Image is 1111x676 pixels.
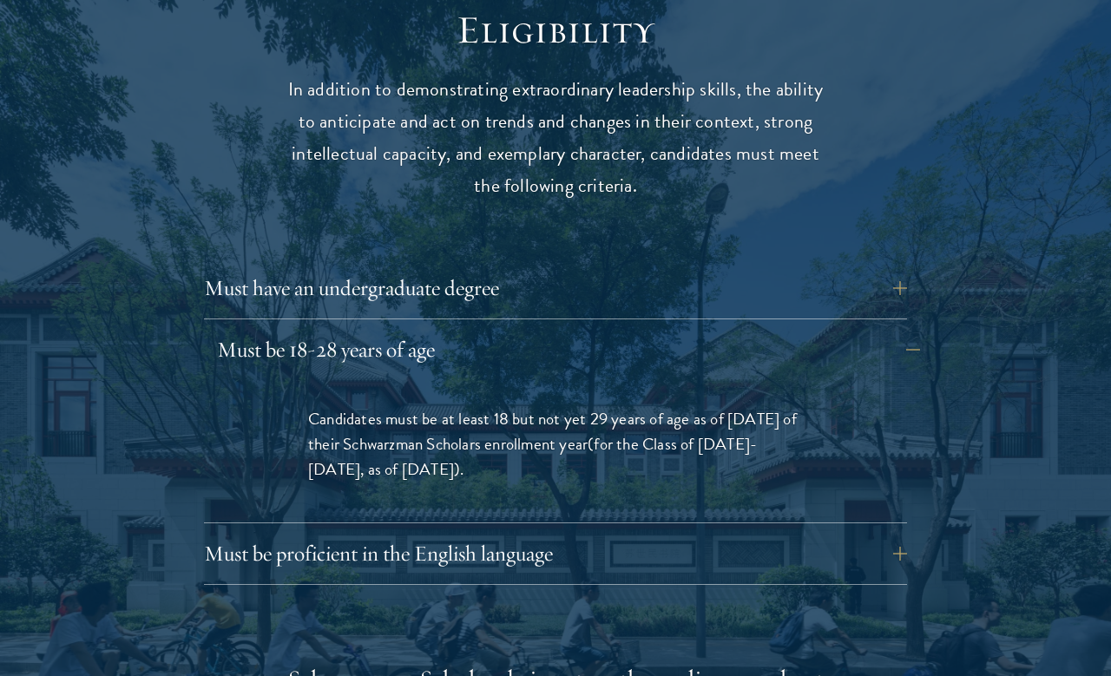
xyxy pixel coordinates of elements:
button: Must be 18-28 years of age [217,329,920,371]
p: Candidates must be at least 18 but not yet 29 years of age as of [DATE] of their Schwarzman Schol... [308,406,803,482]
span: (for the Class of [DATE]-[DATE], as of [DATE]) [308,431,757,482]
p: In addition to demonstrating extraordinary leadership skills, the ability to anticipate and act o... [286,74,825,202]
button: Must have an undergraduate degree [204,267,907,309]
h2: Eligibility [286,6,825,55]
button: Must be proficient in the English language [204,533,907,574]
